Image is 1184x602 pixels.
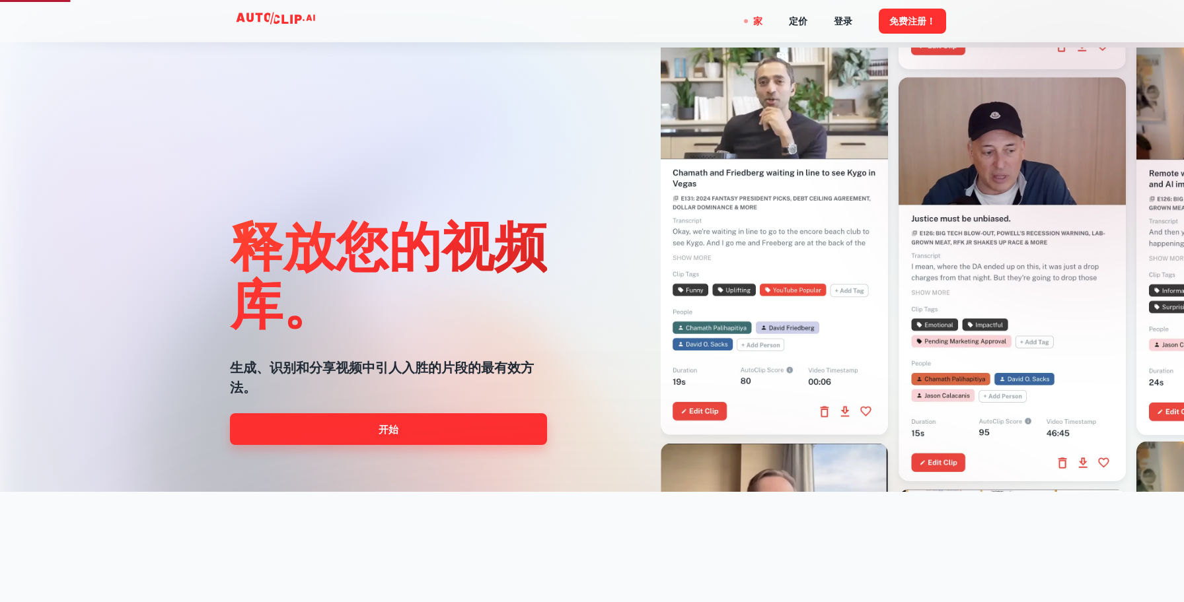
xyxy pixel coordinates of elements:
a: 开始 [230,413,547,445]
font: 家 [753,17,762,27]
font: 生成、识别和分享视频中引人入胜的片段的最有效方法。 [230,360,534,395]
font: 登录 [834,17,852,27]
font: 定价 [789,17,807,27]
font: 免费注册！ [889,17,936,27]
font: 开始 [379,424,398,435]
font: 释放您的视频库。 [230,213,547,334]
button: 免费注册！ [879,9,946,33]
